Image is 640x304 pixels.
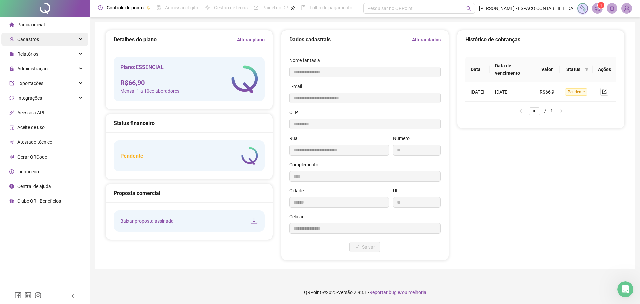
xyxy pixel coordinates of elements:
span: Gestão de férias [214,5,248,10]
span: / [544,108,546,113]
span: dashboard [254,5,258,10]
span: Baixar proposta assinada [120,217,174,225]
h5: Dados cadastrais [289,36,331,44]
span: sun [205,5,210,10]
span: home [9,22,14,27]
span: Central de ajuda [17,184,51,189]
span: sync [9,96,14,100]
span: Integrações [17,95,42,101]
span: Mensal - 1 a 10 colaboradores [120,87,179,95]
li: Página anterior [515,107,526,115]
span: search [466,6,471,11]
span: Relatórios [17,51,38,57]
span: Financeiro [17,169,39,174]
span: api [9,110,14,115]
span: user-add [9,37,14,42]
th: Data [465,57,490,82]
iframe: Intercom live chat [617,281,633,297]
span: clock-circle [98,5,103,10]
span: [PERSON_NAME] - ESPACO CONTABHIL LTDA [479,5,573,12]
span: pushpin [291,6,295,10]
span: export [9,81,14,86]
span: notification [594,5,600,11]
span: file-done [156,5,161,10]
span: Status [565,66,582,73]
span: facebook [15,292,21,299]
th: Data de vencimento [490,57,534,82]
span: Exportações [17,81,43,86]
span: right [559,109,563,113]
span: linkedin [25,292,31,299]
span: gift [9,199,14,203]
footer: QRPoint © 2025 - 2.93.1 - [90,281,640,304]
label: Rua [289,135,302,142]
span: book [301,5,306,10]
button: right [556,107,566,115]
h5: Plano: ESSENCIAL [120,63,179,71]
span: Página inicial [17,22,45,27]
span: info-circle [9,184,14,189]
div: Histórico de cobranças [465,35,616,44]
span: Pendente [565,88,587,96]
span: Admissão digital [165,5,199,10]
span: left [71,294,75,298]
span: audit [9,125,14,130]
span: export [602,89,607,94]
span: Cadastros [17,37,39,42]
button: left [515,107,526,115]
label: UF [393,187,403,194]
span: file [9,52,14,56]
img: logo-atual-colorida-simples.ef1a4d5a9bda94f4ab63.png [241,147,258,165]
label: Nome fantasia [289,57,324,64]
span: bell [609,5,615,11]
span: instagram [35,292,41,299]
td: [DATE] [490,82,534,102]
label: Número [393,135,414,142]
img: sparkle-icon.fc2bf0ac1784a2077858766a79e2daf3.svg [579,5,586,12]
sup: 1 [598,2,604,9]
span: lock [9,66,14,71]
a: Alterar dados [412,36,441,43]
span: pushpin [146,6,150,10]
span: Atestado técnico [17,139,52,145]
span: left [519,109,523,113]
span: Controle de ponto [107,5,144,10]
span: Acesso à API [17,110,44,115]
label: Cidade [289,187,308,194]
label: E-mail [289,83,306,90]
label: Celular [289,213,308,220]
label: CEP [289,109,302,116]
span: filter [585,67,589,71]
div: Status financeiro [114,119,265,127]
span: 1 [600,3,602,8]
div: Proposta comercial [114,189,265,197]
span: Painel do DP [262,5,288,10]
li: 1/1 [529,107,553,115]
label: Complemento [289,161,323,168]
span: Administração [17,66,48,71]
span: Folha de pagamento [310,5,352,10]
td: R$66,9 [534,82,560,102]
span: dollar [9,169,14,174]
img: logo-atual-colorida-simples.ef1a4d5a9bda94f4ab63.png [231,65,258,93]
span: download [250,217,258,225]
a: Alterar plano [237,36,265,43]
span: Versão [338,290,353,295]
button: Salvar [349,242,380,252]
th: Ações [593,57,616,82]
h5: Detalhes do plano [114,36,157,44]
span: filter [583,64,590,74]
span: solution [9,140,14,144]
h5: Pendente [120,152,143,160]
td: [DATE] [465,82,490,102]
span: qrcode [9,155,14,159]
h4: R$ 66,90 [120,78,179,87]
img: 94806 [622,3,632,13]
span: Gerar QRCode [17,154,47,160]
span: Aceite de uso [17,125,45,130]
li: Próxima página [556,107,566,115]
th: Valor [534,57,560,82]
span: Reportar bug e/ou melhoria [369,290,426,295]
span: Clube QR - Beneficios [17,198,61,204]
